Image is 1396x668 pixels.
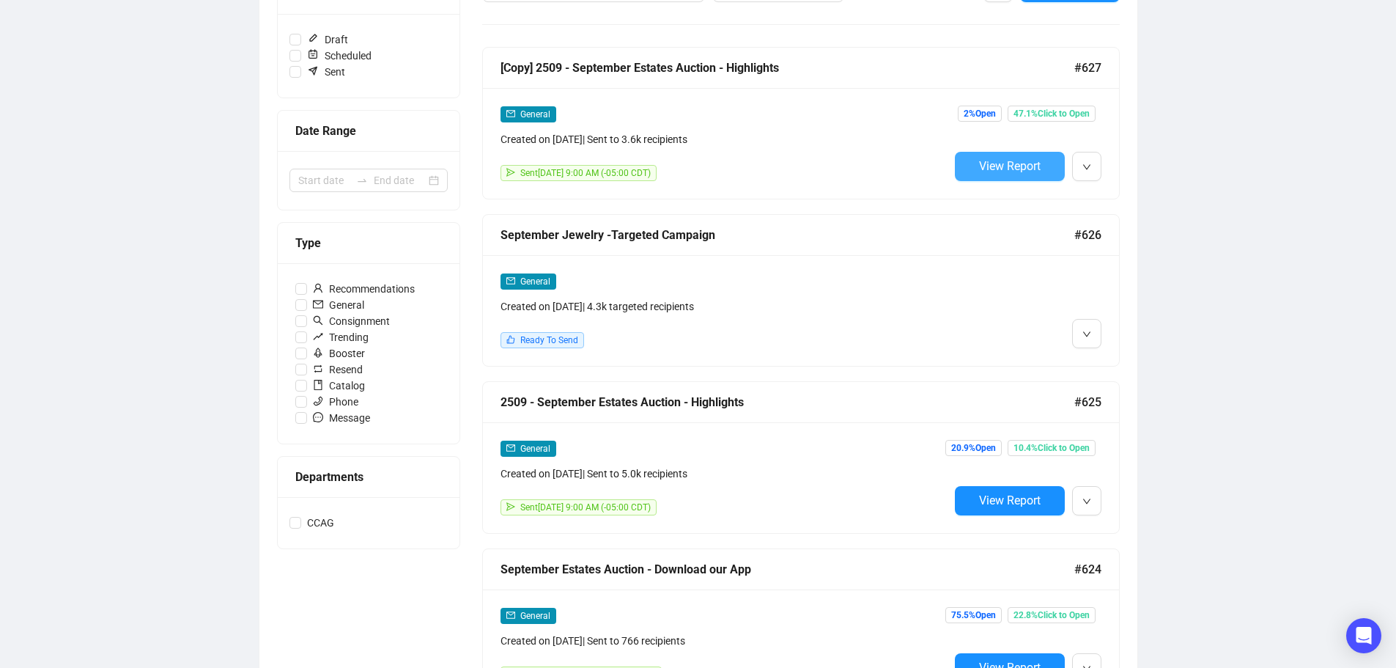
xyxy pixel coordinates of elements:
[1074,226,1101,244] span: #626
[520,335,578,345] span: Ready To Send
[307,281,421,297] span: Recommendations
[307,394,364,410] span: Phone
[307,410,376,426] span: Message
[955,152,1065,181] button: View Report
[307,361,369,378] span: Resend
[313,412,323,422] span: message
[1008,440,1096,456] span: 10.4% Click to Open
[501,560,1074,579] div: September Estates Auction - Download our App
[506,168,515,177] span: send
[501,633,949,649] div: Created on [DATE] | Sent to 766 recipients
[1074,59,1101,77] span: #627
[520,444,550,454] span: General
[356,175,368,186] span: swap-right
[1074,560,1101,579] span: #624
[520,168,651,178] span: Sent [DATE] 9:00 AM (-05:00 CDT)
[955,486,1065,515] button: View Report
[945,607,1002,623] span: 75.5% Open
[1082,330,1091,339] span: down
[506,109,515,118] span: mail
[520,109,550,120] span: General
[506,335,515,344] span: like
[313,283,323,293] span: user
[958,106,1002,122] span: 2% Open
[295,122,442,140] div: Date Range
[313,380,323,390] span: book
[501,393,1074,411] div: 2509 - September Estates Auction - Highlights
[520,502,651,513] span: Sent [DATE] 9:00 AM (-05:00 CDT)
[313,315,323,326] span: search
[301,48,377,64] span: Scheduled
[298,172,350,188] input: Start date
[979,159,1041,173] span: View Report
[501,226,1074,244] div: September Jewelry -Targeted Campaign
[1082,497,1091,506] span: down
[295,234,442,252] div: Type
[301,515,340,531] span: CCAG
[501,466,949,482] div: Created on [DATE] | Sent to 5.0k recipients
[1082,163,1091,172] span: down
[482,381,1120,534] a: 2509 - September Estates Auction - Highlights#625mailGeneralCreated on [DATE]| Sent to 5.0k recip...
[501,131,949,147] div: Created on [DATE] | Sent to 3.6k recipients
[506,611,515,620] span: mail
[313,396,323,406] span: phone
[307,378,371,394] span: Catalog
[501,298,949,315] div: Created on [DATE] | 4.3k targeted recipients
[295,468,442,486] div: Departments
[506,502,515,511] span: send
[313,331,323,342] span: rise
[356,175,368,186] span: to
[482,47,1120,199] a: [Copy] 2509 - September Estates Auction - Highlights#627mailGeneralCreated on [DATE]| Sent to 3.6...
[301,64,351,80] span: Sent
[506,444,515,452] span: mail
[307,329,374,345] span: Trending
[1008,607,1096,623] span: 22.8% Click to Open
[945,440,1002,456] span: 20.9% Open
[520,611,550,621] span: General
[1346,618,1381,653] div: Open Intercom Messenger
[1074,393,1101,411] span: #625
[1008,106,1096,122] span: 47.1% Click to Open
[374,172,426,188] input: End date
[520,276,550,287] span: General
[307,313,396,329] span: Consignment
[313,299,323,309] span: mail
[482,214,1120,367] a: September Jewelry -Targeted Campaign#626mailGeneralCreated on [DATE]| 4.3k targeted recipientslik...
[506,276,515,285] span: mail
[307,345,371,361] span: Booster
[307,297,370,313] span: General
[301,32,354,48] span: Draft
[979,493,1041,507] span: View Report
[313,364,323,374] span: retweet
[501,59,1074,77] div: [Copy] 2509 - September Estates Auction - Highlights
[313,348,323,358] span: rocket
